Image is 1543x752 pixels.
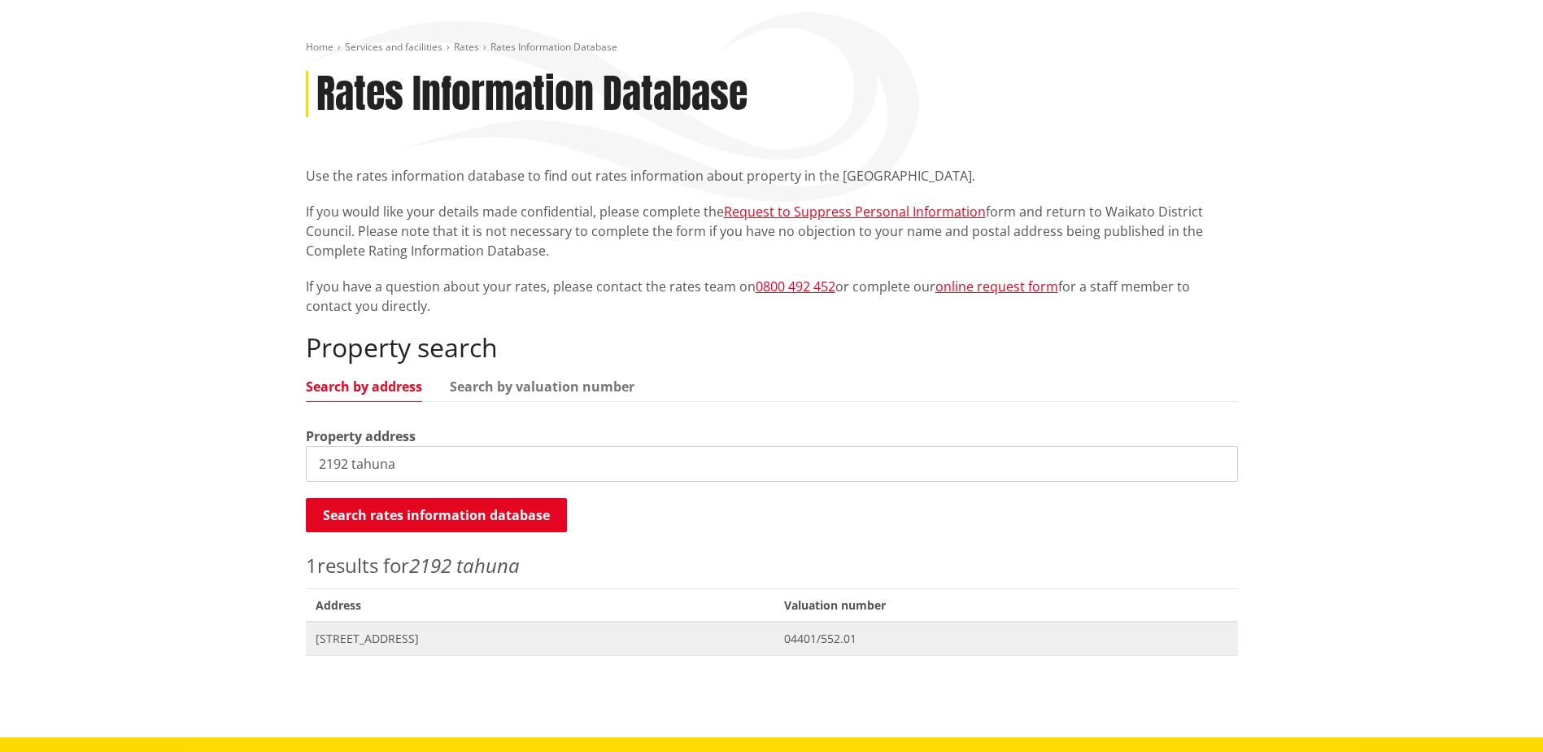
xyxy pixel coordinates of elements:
[774,588,1237,622] span: Valuation number
[1468,684,1527,742] iframe: Messenger Launcher
[306,202,1238,260] p: If you would like your details made confidential, please complete the form and return to Waikato ...
[784,631,1227,647] span: 04401/552.01
[935,278,1058,295] a: online request form
[756,278,835,295] a: 0800 492 452
[345,40,442,54] a: Services and facilities
[306,380,422,393] a: Search by address
[306,552,317,579] span: 1
[306,446,1238,482] input: e.g. Duke Street NGARUAWAHIA
[306,551,1238,580] p: results for
[306,277,1238,316] p: If you have a question about your rates, please contact the rates team on or complete our for a s...
[306,166,1238,186] p: Use the rates information database to find out rates information about property in the [GEOGRAPHI...
[450,380,634,393] a: Search by valuation number
[306,332,1238,363] h2: Property search
[306,498,567,532] button: Search rates information database
[316,71,748,118] h1: Rates Information Database
[409,552,520,579] em: 2192 tahuna
[306,622,1238,655] a: [STREET_ADDRESS] 04401/552.01
[306,588,775,622] span: Address
[454,40,479,54] a: Rates
[724,203,986,221] a: Request to Suppress Personal Information
[490,40,617,54] span: Rates Information Database
[306,426,416,446] label: Property address
[306,41,1238,55] nav: breadcrumb
[316,631,765,647] span: [STREET_ADDRESS]
[306,40,333,54] a: Home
